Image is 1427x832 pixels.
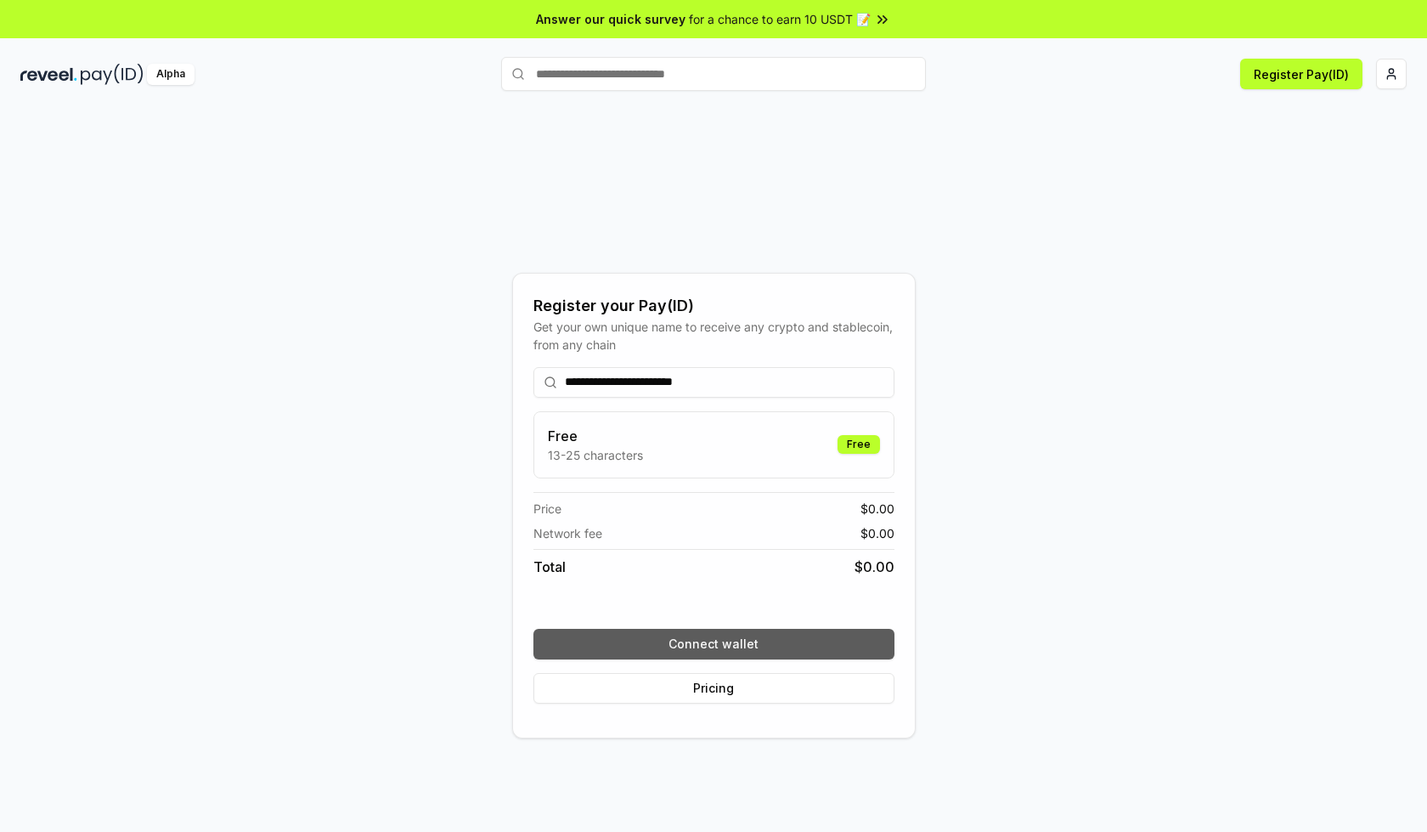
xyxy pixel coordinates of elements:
p: 13-25 characters [548,446,643,464]
span: Total [533,557,566,577]
button: Register Pay(ID) [1240,59,1362,89]
div: Free [838,435,880,454]
button: Connect wallet [533,629,894,659]
span: Price [533,500,561,518]
h3: Free [548,426,643,446]
div: Get your own unique name to receive any crypto and stablecoin, from any chain [533,318,894,354]
img: pay_id [81,64,144,85]
button: Pricing [533,673,894,704]
div: Alpha [147,64,195,85]
div: Register your Pay(ID) [533,294,894,318]
span: Answer our quick survey [536,10,685,28]
span: for a chance to earn 10 USDT 📝 [689,10,871,28]
span: Network fee [533,524,602,542]
span: $ 0.00 [860,524,894,542]
img: reveel_dark [20,64,77,85]
span: $ 0.00 [855,557,894,577]
span: $ 0.00 [860,500,894,518]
